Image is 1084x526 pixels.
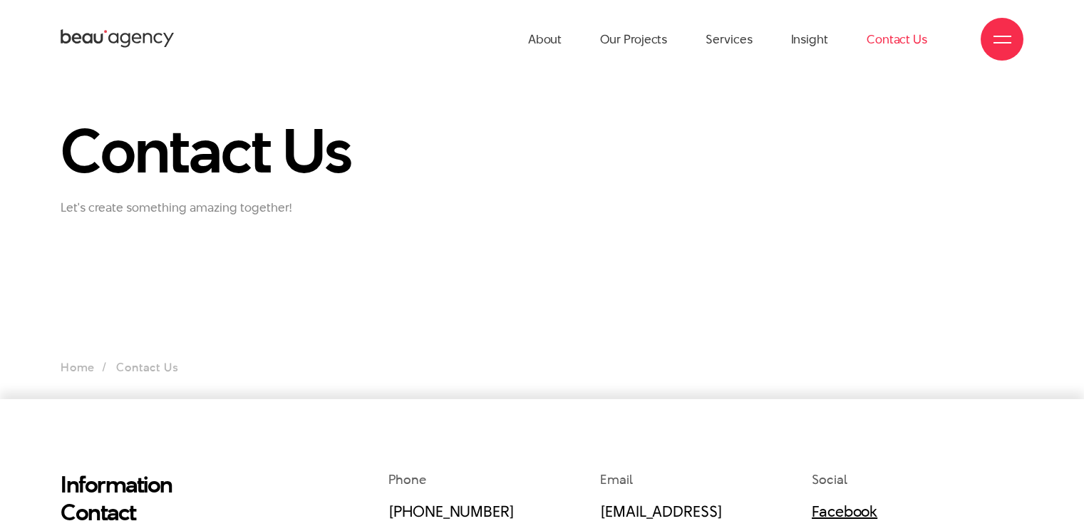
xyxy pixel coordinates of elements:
[600,470,633,488] span: Email
[61,470,285,526] h2: Information Contact
[61,200,367,215] p: Let's create something amazing together!
[812,500,877,522] a: Facebook
[812,470,847,488] span: Social
[388,470,426,488] span: Phone
[61,118,367,183] h1: Contact Us
[388,500,514,522] a: [PHONE_NUMBER]
[61,359,95,376] a: Home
